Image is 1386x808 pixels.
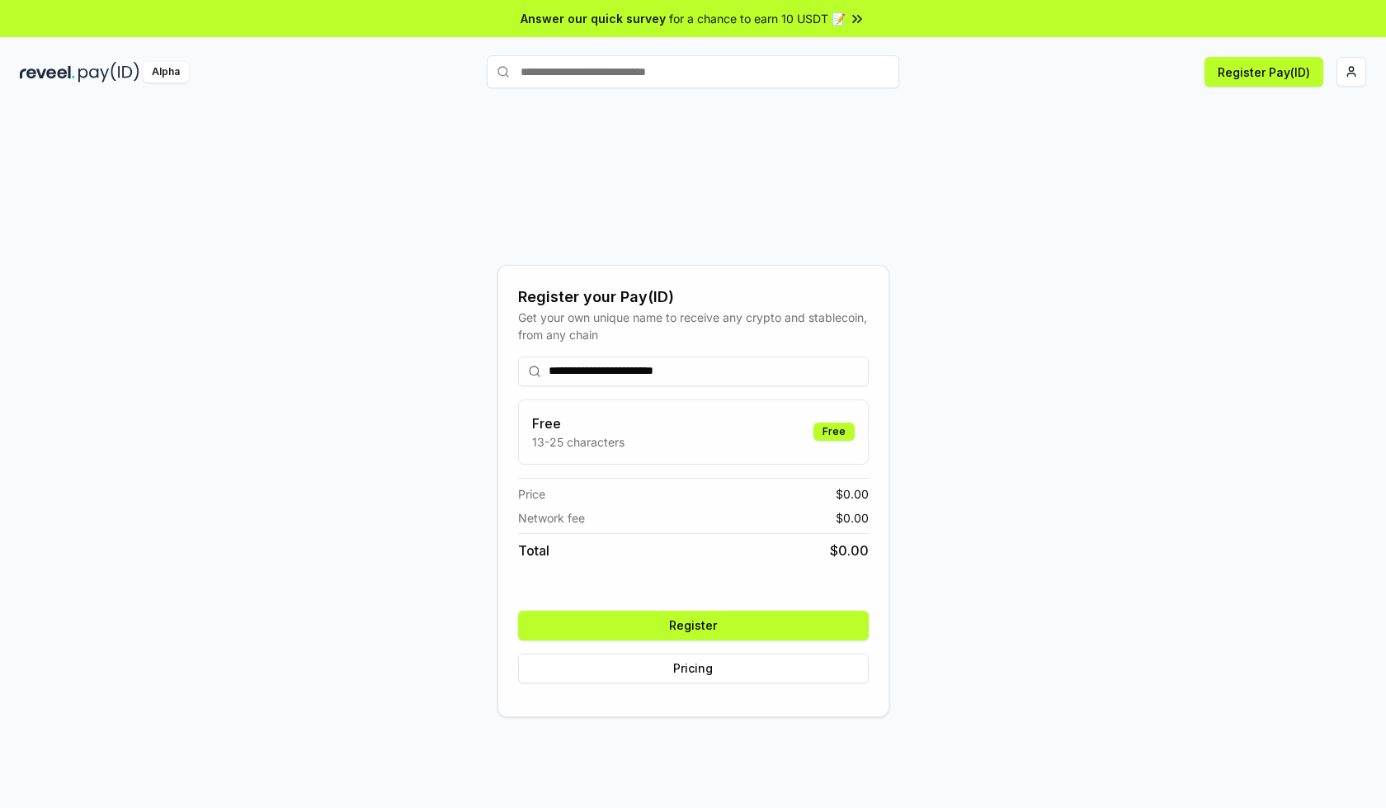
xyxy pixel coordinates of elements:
span: Total [518,541,549,560]
div: Free [813,423,855,441]
div: Get your own unique name to receive any crypto and stablecoin, from any chain [518,309,869,343]
span: Answer our quick survey [521,10,666,27]
img: reveel_dark [20,62,75,83]
span: $ 0.00 [830,541,869,560]
div: Register your Pay(ID) [518,286,869,309]
div: Alpha [143,62,189,83]
span: $ 0.00 [836,485,869,503]
span: Price [518,485,545,503]
img: pay_id [78,62,139,83]
button: Pricing [518,654,869,683]
span: $ 0.00 [836,509,869,527]
p: 13-25 characters [532,433,625,451]
button: Register Pay(ID) [1204,57,1323,87]
span: for a chance to earn 10 USDT 📝 [669,10,846,27]
span: Network fee [518,509,585,527]
h3: Free [532,413,625,433]
button: Register [518,611,869,640]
